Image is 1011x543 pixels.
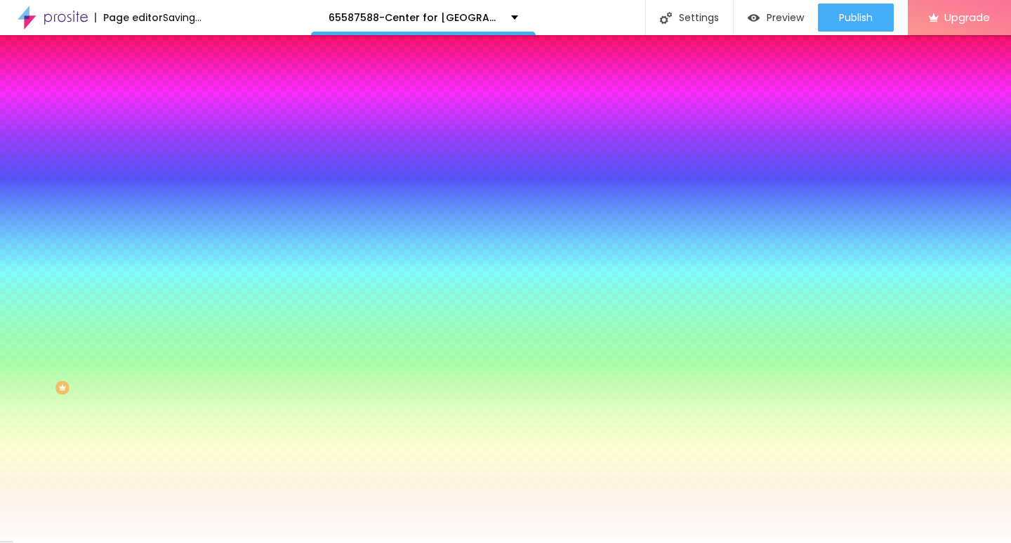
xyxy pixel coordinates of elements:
span: Upgrade [944,11,990,23]
span: Publish [839,12,873,23]
button: Publish [818,4,894,32]
div: Page editor [95,13,163,22]
div: Saving... [163,13,201,22]
span: Preview [767,12,804,23]
img: view-1.svg [748,12,760,24]
img: Icone [660,12,672,24]
p: 65587588-Center for [GEOGRAPHIC_DATA] [329,13,501,22]
button: Preview [734,4,818,32]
